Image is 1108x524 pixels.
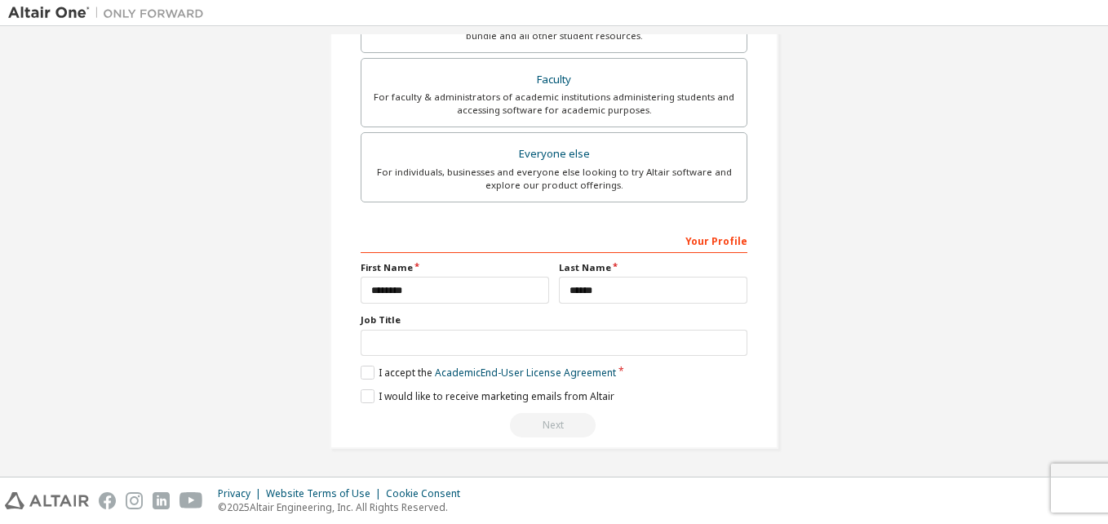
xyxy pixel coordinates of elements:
[559,261,747,274] label: Last Name
[218,500,470,514] p: © 2025 Altair Engineering, Inc. All Rights Reserved.
[361,313,747,326] label: Job Title
[266,487,386,500] div: Website Terms of Use
[8,5,212,21] img: Altair One
[371,143,737,166] div: Everyone else
[361,261,549,274] label: First Name
[386,487,470,500] div: Cookie Consent
[218,487,266,500] div: Privacy
[361,227,747,253] div: Your Profile
[5,492,89,509] img: altair_logo.svg
[435,366,616,380] a: Academic End-User License Agreement
[153,492,170,509] img: linkedin.svg
[361,389,614,403] label: I would like to receive marketing emails from Altair
[179,492,203,509] img: youtube.svg
[361,366,616,380] label: I accept the
[99,492,116,509] img: facebook.svg
[371,166,737,192] div: For individuals, businesses and everyone else looking to try Altair software and explore our prod...
[361,413,747,437] div: Read and acccept EULA to continue
[371,69,737,91] div: Faculty
[126,492,143,509] img: instagram.svg
[371,91,737,117] div: For faculty & administrators of academic institutions administering students and accessing softwa...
